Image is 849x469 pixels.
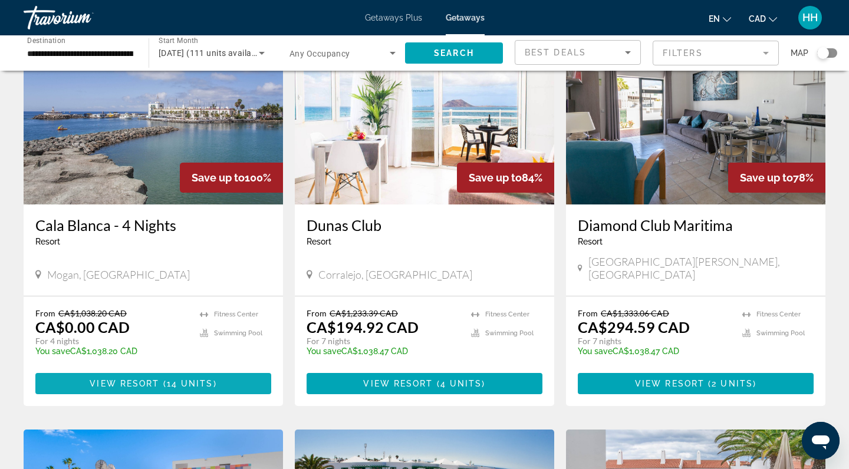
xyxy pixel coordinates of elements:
[791,45,808,61] span: Map
[159,48,266,58] span: [DATE] (111 units available)
[485,329,534,337] span: Swimming Pool
[578,336,730,346] p: For 7 nights
[485,311,529,318] span: Fitness Center
[35,346,70,356] span: You save
[214,311,258,318] span: Fitness Center
[90,379,159,388] span: View Resort
[307,308,327,318] span: From
[24,16,283,204] img: 2447E01X.jpg
[802,12,818,24] span: HH
[440,379,482,388] span: 4 units
[307,237,331,246] span: Resort
[35,318,130,336] p: CA$0.00 CAD
[307,346,341,356] span: You save
[24,2,141,33] a: Travorium
[35,216,271,234] a: Cala Blanca - 4 Nights
[58,308,127,318] span: CA$1,038.20 CAD
[578,346,613,356] span: You save
[578,216,814,234] a: Diamond Club Maritima
[307,318,419,336] p: CA$194.92 CAD
[214,329,262,337] span: Swimming Pool
[601,308,669,318] span: CA$1,333.06 CAD
[295,16,554,204] img: 2539I01X.jpg
[525,45,631,60] mat-select: Sort by
[27,36,65,44] span: Destination
[363,379,433,388] span: View Resort
[705,379,756,388] span: ( )
[578,318,690,336] p: CA$294.59 CAD
[525,48,586,57] span: Best Deals
[289,49,350,58] span: Any Occupancy
[740,171,793,184] span: Save up to
[566,16,825,204] img: 1850I01X.jpg
[712,379,753,388] span: 2 units
[756,329,805,337] span: Swimming Pool
[728,163,825,193] div: 78%
[756,311,801,318] span: Fitness Center
[307,373,542,394] button: View Resort(4 units)
[180,163,283,193] div: 100%
[446,13,485,22] a: Getaways
[578,308,598,318] span: From
[167,379,213,388] span: 14 units
[588,255,814,281] span: [GEOGRAPHIC_DATA][PERSON_NAME], [GEOGRAPHIC_DATA]
[578,237,603,246] span: Resort
[749,10,777,27] button: Change currency
[802,422,840,460] iframe: Button to launch messaging window
[635,379,705,388] span: View Resort
[749,14,766,24] span: CAD
[365,13,422,22] a: Getaways Plus
[159,37,198,45] span: Start Month
[307,346,459,356] p: CA$1,038.47 CAD
[434,48,474,58] span: Search
[469,171,522,184] span: Save up to
[192,171,245,184] span: Save up to
[405,42,503,64] button: Search
[159,379,216,388] span: ( )
[35,373,271,394] button: View Resort(14 units)
[318,268,472,281] span: Corralejo, [GEOGRAPHIC_DATA]
[795,5,825,30] button: User Menu
[307,336,459,346] p: For 7 nights
[578,373,814,394] button: View Resort(2 units)
[578,346,730,356] p: CA$1,038.47 CAD
[35,237,60,246] span: Resort
[653,40,779,66] button: Filter
[35,308,55,318] span: From
[307,216,542,234] a: Dunas Club
[457,163,554,193] div: 84%
[47,268,190,281] span: Mogan, [GEOGRAPHIC_DATA]
[330,308,398,318] span: CA$1,233.39 CAD
[35,336,188,346] p: For 4 nights
[35,346,188,356] p: CA$1,038.20 CAD
[433,379,486,388] span: ( )
[709,14,720,24] span: en
[709,10,731,27] button: Change language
